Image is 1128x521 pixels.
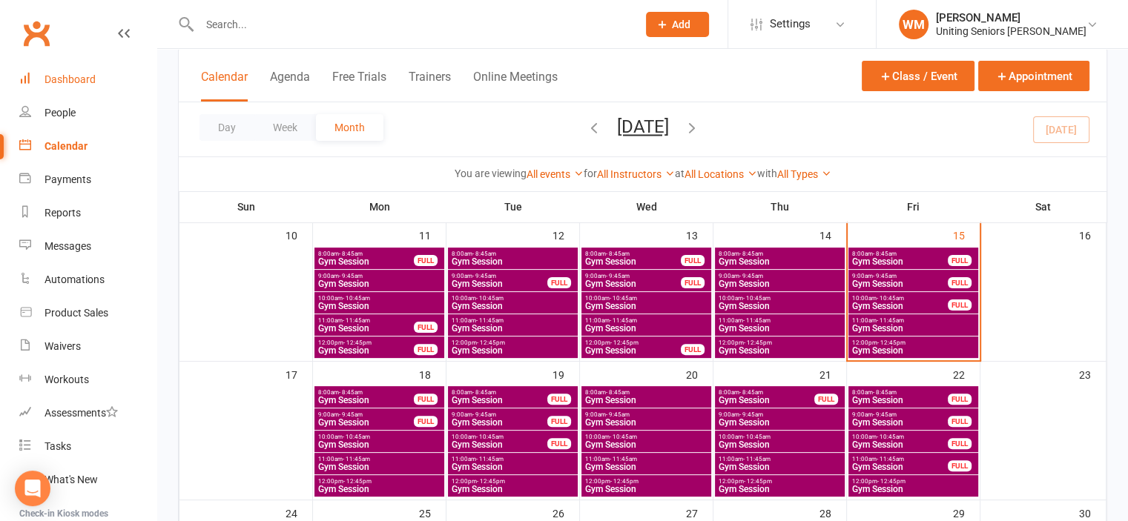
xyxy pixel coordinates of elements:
span: 10:00am [584,434,708,440]
span: 9:00am [718,273,842,279]
div: FULL [948,394,972,405]
div: 15 [953,222,980,247]
span: - 8:45am [873,250,897,257]
span: - 12:45pm [477,339,505,346]
button: Day [199,114,254,141]
span: 12:00pm [718,339,842,346]
a: All events [527,168,584,180]
span: Gym Session [718,462,842,471]
span: - 12:45pm [343,478,372,485]
span: 9:00am [718,411,842,418]
div: 16 [1079,222,1106,247]
a: Assessments [19,396,156,430]
span: - 9:45am [873,411,897,418]
span: 12:00pm [851,478,975,485]
div: FULL [547,277,571,288]
span: 9:00am [451,273,548,279]
span: 11:00am [718,456,842,462]
span: 10:00am [451,434,548,440]
a: Automations [19,263,156,296]
th: Sun [179,191,313,222]
div: FULL [948,438,972,449]
span: 8:00am [851,389,949,396]
div: 20 [686,362,713,386]
span: Gym Session [451,462,575,471]
div: 18 [419,362,446,386]
span: - 9:45am [472,273,496,279]
span: Gym Session [851,418,949,427]
span: Settings [770,7,811,41]
span: - 10:45am [743,434,771,440]
div: FULL [414,255,438,266]
div: 21 [819,362,846,386]
span: 11:00am [584,456,708,462]
span: - 10:45am [743,295,771,302]
span: Gym Session [851,485,975,494]
span: 9:00am [851,411,949,418]
span: Gym Session [584,257,682,266]
div: 22 [953,362,980,386]
span: - 9:45am [739,411,763,418]
span: 11:00am [451,317,575,324]
th: Tue [446,191,580,222]
span: 11:00am [851,456,949,462]
span: - 8:45am [472,250,496,257]
span: Gym Session [851,396,949,405]
button: Month [316,114,383,141]
div: Open Intercom Messenger [15,471,50,506]
div: FULL [948,277,972,288]
a: All Instructors [597,168,675,180]
div: Reports [44,207,81,219]
span: 11:00am [317,456,441,462]
span: 12:00pm [317,339,415,346]
strong: You are viewing [455,167,527,179]
span: Gym Session [317,302,441,311]
div: Tasks [44,440,71,452]
div: Messages [44,240,91,252]
span: - 8:45am [739,389,763,396]
button: [DATE] [617,116,669,137]
span: - 9:45am [873,273,897,279]
span: 10:00am [317,434,441,440]
span: 8:00am [451,250,575,257]
span: - 8:45am [606,389,630,396]
div: FULL [948,299,972,311]
a: Waivers [19,330,156,363]
a: All Locations [685,168,757,180]
strong: with [757,167,777,179]
div: 11 [419,222,446,247]
span: 9:00am [451,411,548,418]
span: 8:00am [584,389,708,396]
div: 12 [553,222,579,247]
th: Fri [847,191,980,222]
span: Gym Session [851,324,975,333]
span: Gym Session [851,302,949,311]
div: FULL [414,416,438,427]
span: Gym Session [451,257,575,266]
span: Gym Session [851,462,949,471]
div: 13 [686,222,713,247]
span: - 10:45am [610,434,637,440]
span: - 12:45pm [877,478,906,485]
span: - 8:45am [339,389,363,396]
span: 12:00pm [584,478,708,485]
span: Gym Session [317,485,441,494]
span: 9:00am [584,273,682,279]
span: - 11:45am [476,456,504,462]
div: 14 [819,222,846,247]
a: Product Sales [19,296,156,330]
div: FULL [414,322,438,333]
span: Gym Session [317,418,415,427]
span: Gym Session [317,324,415,333]
a: What's New [19,463,156,497]
span: - 10:45am [343,434,370,440]
span: 8:00am [851,250,949,257]
div: FULL [681,277,705,288]
span: Gym Session [584,324,708,333]
span: - 8:45am [739,250,763,257]
div: Product Sales [44,307,108,319]
span: 8:00am [718,250,842,257]
a: Workouts [19,363,156,396]
span: 10:00am [851,434,949,440]
span: Gym Session [718,324,842,333]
